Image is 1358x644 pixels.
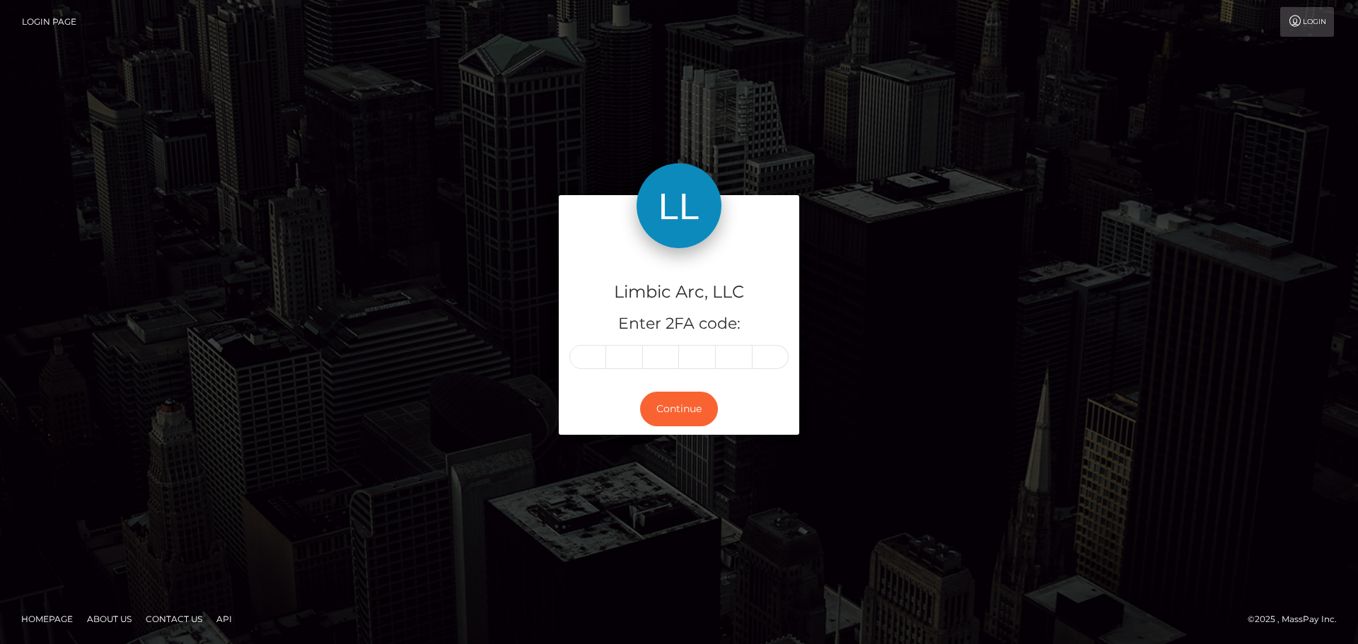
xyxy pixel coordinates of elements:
[16,608,79,630] a: Homepage
[211,608,238,630] a: API
[569,313,789,335] h5: Enter 2FA code:
[140,608,208,630] a: Contact Us
[22,7,76,37] a: Login Page
[640,392,718,426] button: Continue
[1280,7,1334,37] a: Login
[637,163,721,248] img: Limbic Arc, LLC
[1248,611,1347,627] div: © 2025 , MassPay Inc.
[81,608,137,630] a: About Us
[569,280,789,305] h4: Limbic Arc, LLC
